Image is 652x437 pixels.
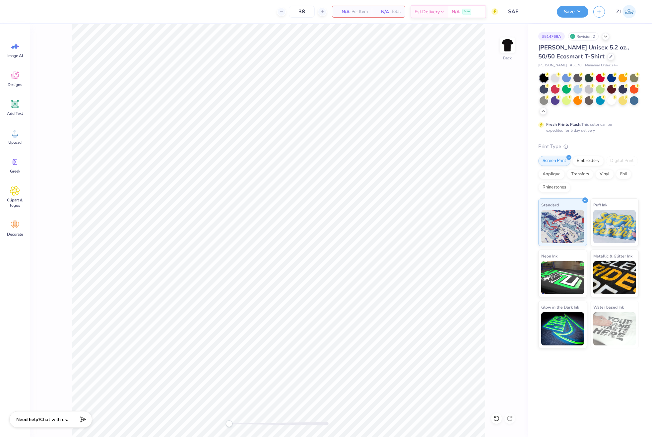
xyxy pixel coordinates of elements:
[40,416,68,423] span: Chat with us.
[226,420,232,427] div: Accessibility label
[538,32,565,40] div: # 514768A
[593,304,624,311] span: Water based Ink
[541,261,584,294] img: Neon Ink
[572,156,604,166] div: Embroidery
[595,169,614,179] div: Vinyl
[568,32,599,40] div: Revision 2
[593,201,607,208] span: Puff Ink
[289,6,315,18] input: – –
[538,182,570,192] div: Rhinestones
[501,38,514,52] img: Back
[503,5,552,18] input: Untitled Design
[541,210,584,243] img: Standard
[336,8,350,15] span: N/A
[616,8,621,16] span: ZJ
[593,253,632,259] span: Metallic & Glitter Ink
[570,63,582,68] span: # 5170
[10,169,20,174] span: Greek
[538,169,565,179] div: Applique
[538,43,629,60] span: [PERSON_NAME] Unisex 5.2 oz., 50/50 Ecosmart T-Shirt
[616,169,631,179] div: Foil
[541,253,557,259] span: Neon Ink
[541,304,579,311] span: Glow in the Dark Ink
[546,122,581,127] strong: Fresh Prints Flash:
[593,312,636,345] img: Water based Ink
[593,210,636,243] img: Puff Ink
[8,82,22,87] span: Designs
[541,201,559,208] span: Standard
[464,9,470,14] span: Free
[8,140,22,145] span: Upload
[452,8,460,15] span: N/A
[7,111,23,116] span: Add Text
[622,5,636,18] img: Zhor Junavee Antocan
[538,143,639,150] div: Print Type
[503,55,512,61] div: Back
[376,8,389,15] span: N/A
[415,8,440,15] span: Est. Delivery
[4,197,26,208] span: Clipart & logos
[538,63,567,68] span: [PERSON_NAME]
[567,169,593,179] div: Transfers
[613,5,639,18] a: ZJ
[546,121,628,133] div: This color can be expedited for 5 day delivery.
[391,8,401,15] span: Total
[538,156,570,166] div: Screen Print
[7,53,23,58] span: Image AI
[541,312,584,345] img: Glow in the Dark Ink
[606,156,638,166] div: Digital Print
[7,232,23,237] span: Decorate
[557,6,588,18] button: Save
[352,8,368,15] span: Per Item
[593,261,636,294] img: Metallic & Glitter Ink
[16,416,40,423] strong: Need help?
[585,63,618,68] span: Minimum Order: 24 +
